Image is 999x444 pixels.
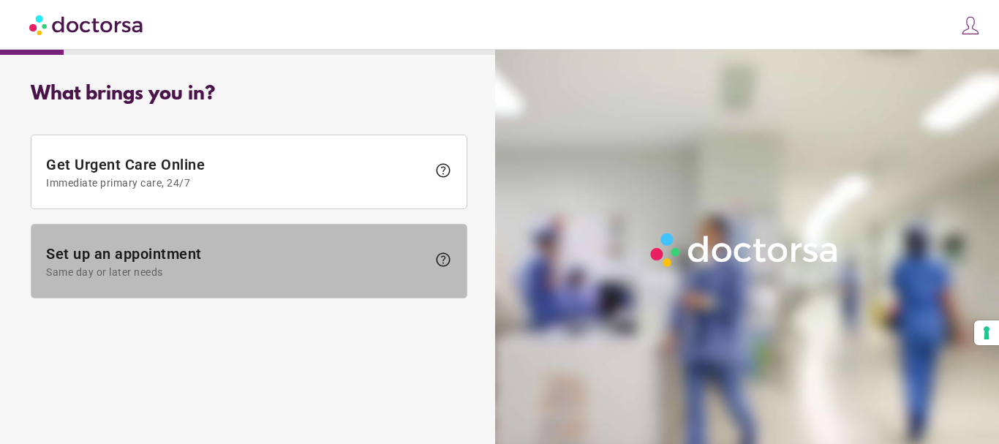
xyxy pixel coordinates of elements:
img: icons8-customer-100.png [960,15,981,36]
span: Set up an appointment [46,245,427,278]
span: Same day or later needs [46,266,427,278]
span: Immediate primary care, 24/7 [46,177,427,189]
span: help [434,251,452,268]
div: What brings you in? [31,83,467,105]
img: Logo-Doctorsa-trans-White-partial-flat.png [645,227,845,272]
button: Your consent preferences for tracking technologies [974,320,999,345]
span: help [434,162,452,179]
span: Get Urgent Care Online [46,156,427,189]
img: Doctorsa.com [29,8,145,41]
